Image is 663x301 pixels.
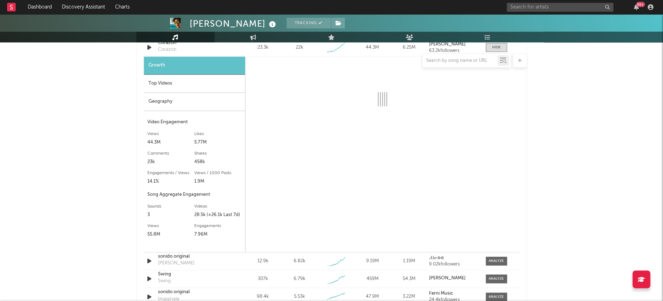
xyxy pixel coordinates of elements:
div: 12.9k [246,258,279,265]
div: 47.9M [356,293,389,300]
div: 458k [194,158,241,166]
div: 99 + [636,2,645,7]
div: Comments [147,149,195,158]
strong: 𝓐𝓵𝓸 ʚɞ [429,256,444,260]
div: 55.8M [147,230,195,239]
div: 54.3M [392,275,425,283]
div: Shares [194,149,241,158]
div: 28.5k (+26.1k Last 7d) [194,211,241,219]
div: 3 [147,211,195,219]
div: 5.77M [194,138,241,147]
div: 307k [246,275,279,283]
div: 9.02k followers [429,262,478,267]
div: 63.2k followers [429,48,478,53]
a: sonido original [158,253,232,260]
button: 99+ [634,4,639,10]
input: Search by song name or URL [423,58,498,64]
div: 44.3M [147,138,195,147]
div: 23.3k [246,44,279,51]
a: sonido original [158,289,232,296]
div: Likes [194,130,241,138]
a: 𝓐𝓵𝓸 ʚɞ [429,256,478,260]
div: Top Videos [144,75,245,93]
div: 6.82k [293,258,305,265]
div: 5.53k [294,293,305,300]
div: [PERSON_NAME] [190,18,278,29]
div: 98.4k [246,293,279,300]
div: Corazón [158,46,176,53]
div: 14.1% [147,177,195,186]
div: Engagements [194,222,241,230]
div: 6.79k [293,275,305,283]
div: Swing [158,278,171,285]
strong: [PERSON_NAME] [429,276,466,280]
button: Tracking [287,18,331,28]
div: Geography [144,93,245,111]
div: Videos [194,202,241,211]
a: [PERSON_NAME] [429,276,478,281]
div: Sounds [147,202,195,211]
div: 9.19M [356,258,389,265]
a: Swing [158,271,232,278]
div: Song Aggregate Engagement [147,190,241,199]
div: 1.19M [392,258,425,265]
a: Ferni Music [429,291,478,296]
div: Engagements / Views [147,169,195,177]
div: 459M [356,275,389,283]
div: [PERSON_NAME] [158,260,195,267]
input: Search for artists [507,3,613,12]
div: Views [147,130,195,138]
div: 3.22M [392,293,425,300]
div: 22k [295,44,303,51]
strong: [PERSON_NAME] [429,42,466,47]
div: 6.25M [392,44,425,51]
div: 23k [147,158,195,166]
div: Views / 1000 Posts [194,169,241,177]
a: Corazón [158,39,232,47]
div: 44.3M [356,44,389,51]
strong: Ferni Music [429,291,453,296]
div: Video Engagement [147,118,241,127]
a: [PERSON_NAME] [429,42,478,47]
div: 7.96M [194,230,241,239]
div: 1.9M [194,177,241,186]
div: Views [147,222,195,230]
